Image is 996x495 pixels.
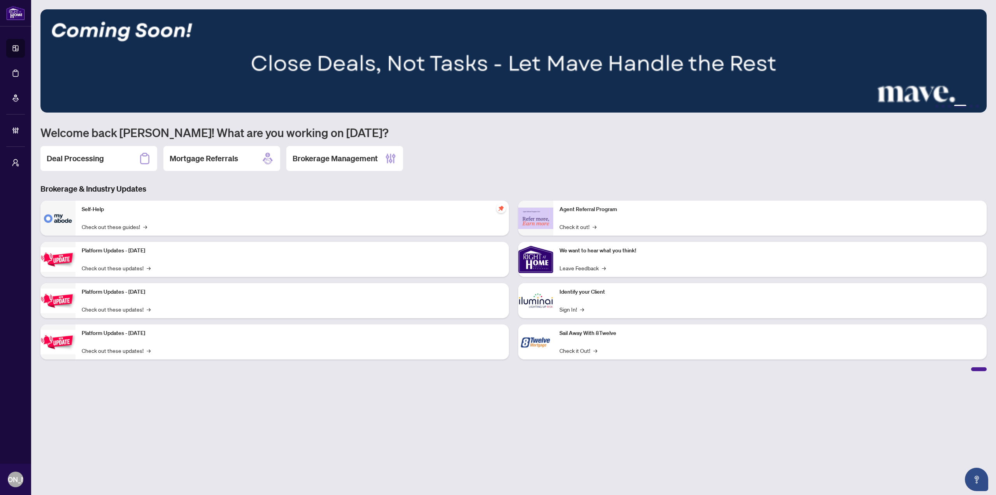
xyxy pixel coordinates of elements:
span: → [602,264,606,272]
p: Self-Help [82,205,503,214]
img: Agent Referral Program [518,208,553,229]
span: user-switch [12,159,19,167]
a: Check out these updates!→ [82,264,151,272]
h3: Brokerage & Industry Updates [40,183,987,194]
a: Check out these guides!→ [82,222,147,231]
span: → [147,264,151,272]
button: Open asap [965,468,988,491]
img: Self-Help [40,201,75,236]
span: pushpin [496,204,506,213]
img: We want to hear what you think! [518,242,553,277]
p: Sail Away With 8Twelve [559,329,980,338]
button: 1 [935,105,938,108]
span: → [580,305,584,314]
img: Platform Updates - June 23, 2025 [40,330,75,354]
span: → [147,305,151,314]
a: Check out these updates!→ [82,305,151,314]
p: Agent Referral Program [559,205,980,214]
img: logo [6,6,25,20]
button: 2 [942,105,945,108]
a: Check out these updates!→ [82,346,151,355]
img: Platform Updates - July 21, 2025 [40,247,75,272]
p: We want to hear what you think! [559,247,980,255]
img: Platform Updates - July 8, 2025 [40,289,75,313]
span: → [593,346,597,355]
p: Platform Updates - [DATE] [82,329,503,338]
button: 5 [970,105,973,108]
span: → [143,222,147,231]
p: Platform Updates - [DATE] [82,247,503,255]
p: Platform Updates - [DATE] [82,288,503,296]
a: Leave Feedback→ [559,264,606,272]
a: Sign In!→ [559,305,584,314]
img: Slide 3 [40,9,987,113]
img: Sail Away With 8Twelve [518,324,553,359]
h2: Brokerage Management [293,153,378,164]
p: Identify your Client [559,288,980,296]
button: 6 [976,105,979,108]
span: → [147,346,151,355]
button: 4 [954,105,966,108]
button: 3 [948,105,951,108]
a: Check it Out!→ [559,346,597,355]
h2: Mortgage Referrals [170,153,238,164]
span: → [593,222,596,231]
a: Check it out!→ [559,222,596,231]
h2: Deal Processing [47,153,104,164]
h1: Welcome back [PERSON_NAME]! What are you working on [DATE]? [40,125,987,140]
img: Identify your Client [518,283,553,318]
